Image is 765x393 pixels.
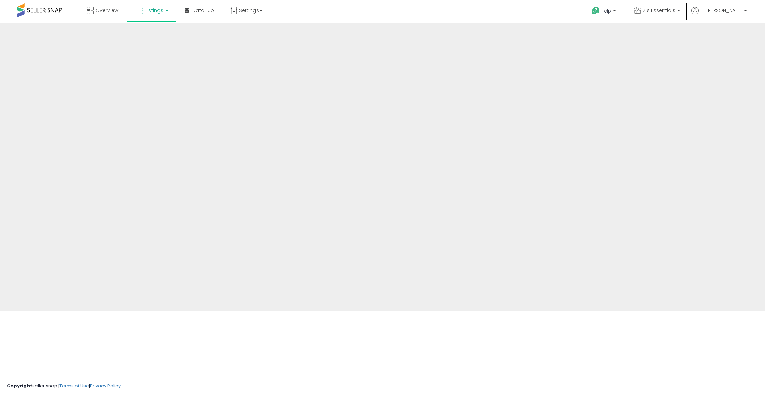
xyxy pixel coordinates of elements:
[700,7,742,14] span: Hi [PERSON_NAME]
[591,6,600,15] i: Get Help
[192,7,214,14] span: DataHub
[602,8,611,14] span: Help
[691,7,747,23] a: Hi [PERSON_NAME]
[145,7,163,14] span: Listings
[643,7,675,14] span: Z's Essentials
[586,1,623,23] a: Help
[96,7,118,14] span: Overview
